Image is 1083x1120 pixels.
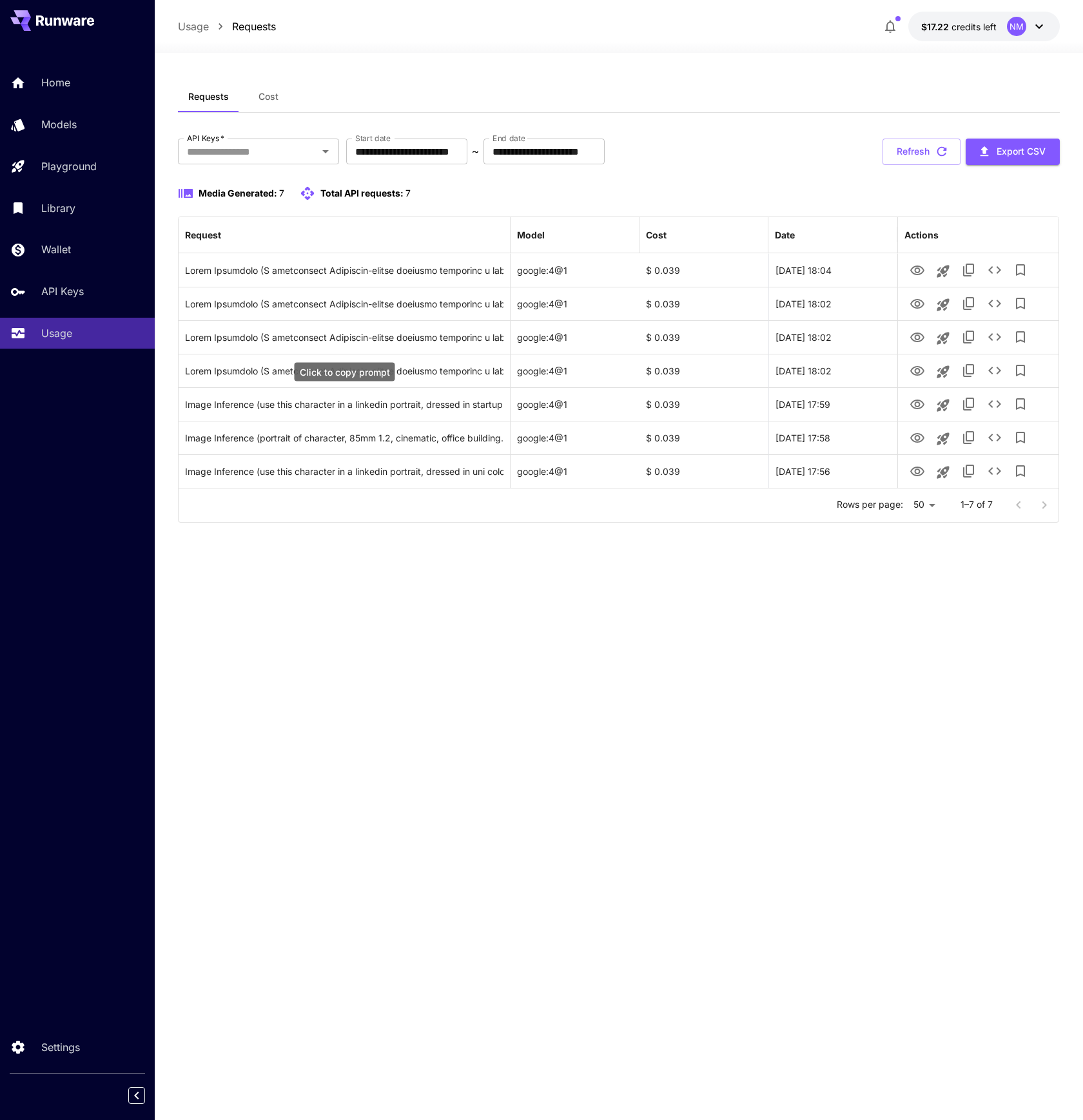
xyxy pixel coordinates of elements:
[982,391,1008,417] button: See details
[472,144,479,159] p: ~
[921,20,997,34] div: $17.22451
[295,363,395,381] div: Click to copy prompt
[639,253,768,287] div: $ 0.039
[956,257,982,283] button: Copy TaskUUID
[930,359,956,385] button: Launch in playground
[493,133,525,144] label: End date
[904,391,930,417] button: View
[517,229,545,240] div: Model
[185,254,503,287] div: Click to copy prompt
[41,159,97,174] p: Playground
[904,290,930,316] button: View
[768,454,897,488] div: 02 Oct, 2025 17:56
[904,357,930,383] button: View
[41,75,70,90] p: Home
[1008,391,1033,417] button: Add to library
[908,12,1060,41] button: $17.22451NM
[961,498,993,511] p: 1–7 of 7
[1008,458,1033,484] button: Add to library
[511,421,639,454] div: google:4@1
[317,142,335,160] button: Open
[138,1084,155,1107] div: Collapse sidebar
[982,458,1008,484] button: See details
[185,421,503,454] div: Click to copy prompt
[41,200,75,216] p: Library
[41,117,77,132] p: Models
[768,320,897,354] div: 02 Oct, 2025 18:02
[982,425,1008,450] button: See details
[775,229,795,240] div: Date
[185,354,503,387] div: Click to copy prompt
[639,387,768,421] div: $ 0.039
[41,284,84,299] p: API Keys
[982,257,1008,283] button: See details
[1008,257,1033,283] button: Add to library
[883,139,961,165] button: Refresh
[185,321,503,354] div: Click to copy prompt
[1008,358,1033,383] button: Add to library
[768,354,897,387] div: 02 Oct, 2025 18:02
[837,498,903,511] p: Rows per page:
[511,287,639,320] div: google:4@1
[511,253,639,287] div: google:4@1
[904,323,930,350] button: View
[956,291,982,316] button: Copy TaskUUID
[279,188,284,198] span: 7
[185,455,503,488] div: Click to copy prompt
[41,325,72,341] p: Usage
[1008,291,1033,316] button: Add to library
[1008,425,1033,450] button: Add to library
[904,256,930,283] button: View
[639,354,768,387] div: $ 0.039
[639,454,768,488] div: $ 0.039
[41,242,71,257] p: Wallet
[639,287,768,320] div: $ 0.039
[511,387,639,421] div: google:4@1
[768,421,897,454] div: 02 Oct, 2025 17:58
[956,358,982,383] button: Copy TaskUUID
[982,358,1008,383] button: See details
[956,324,982,350] button: Copy TaskUUID
[921,21,951,32] span: $17.22
[930,392,956,418] button: Launch in playground
[511,354,639,387] div: google:4@1
[1008,324,1033,350] button: Add to library
[405,188,411,198] span: 7
[930,426,956,452] button: Launch in playground
[982,291,1008,316] button: See details
[930,258,956,284] button: Launch in playground
[188,91,229,102] span: Requests
[178,19,209,34] a: Usage
[956,391,982,417] button: Copy TaskUUID
[187,133,224,144] label: API Keys
[951,21,997,32] span: credits left
[956,458,982,484] button: Copy TaskUUID
[355,133,391,144] label: Start date
[768,287,897,320] div: 02 Oct, 2025 18:02
[930,459,956,485] button: Launch in playground
[966,139,1060,165] button: Export CSV
[646,229,667,240] div: Cost
[511,320,639,354] div: google:4@1
[320,188,404,198] span: Total API requests:
[930,325,956,351] button: Launch in playground
[128,1087,145,1104] button: Collapse sidebar
[1007,17,1026,36] div: NM
[178,19,276,34] nav: breadcrumb
[185,287,503,320] div: Click to copy prompt
[956,425,982,450] button: Copy TaskUUID
[639,320,768,354] div: $ 0.039
[199,188,277,198] span: Media Generated:
[904,229,939,240] div: Actions
[768,387,897,421] div: 02 Oct, 2025 17:59
[768,253,897,287] div: 02 Oct, 2025 18:04
[232,19,276,34] a: Requests
[908,496,940,514] div: 50
[982,324,1008,350] button: See details
[511,454,639,488] div: google:4@1
[930,292,956,318] button: Launch in playground
[904,458,930,484] button: View
[41,1039,80,1055] p: Settings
